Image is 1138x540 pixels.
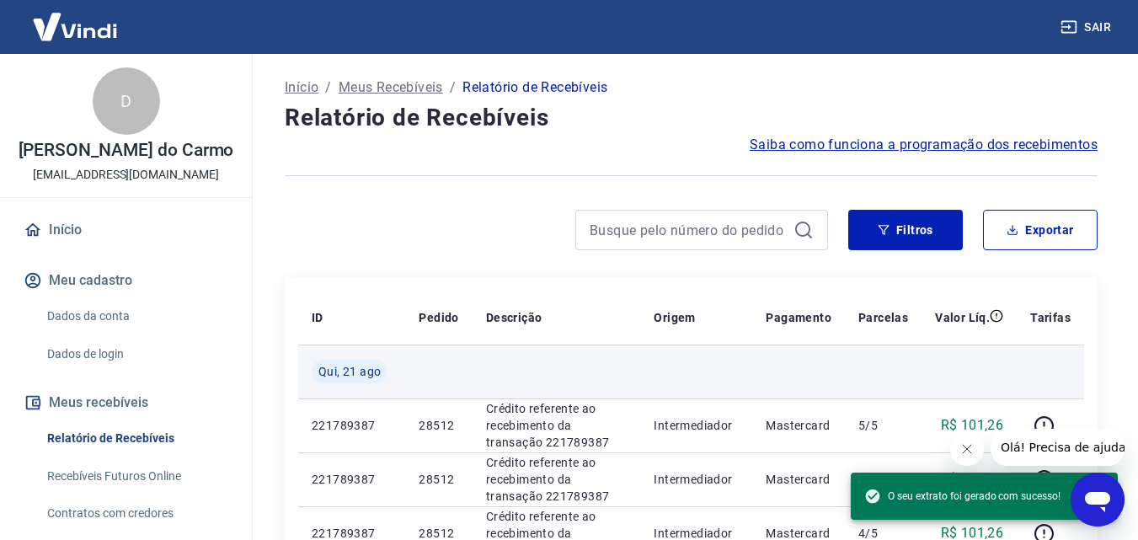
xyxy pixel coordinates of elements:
div: D [93,67,160,135]
a: Relatório de Recebíveis [40,421,232,456]
span: Olá! Precisa de ajuda? [10,12,142,25]
a: Início [285,78,318,98]
p: 221789387 [312,417,392,434]
p: R$ 101,26 [941,469,1004,489]
p: R$ 101,26 [941,415,1004,436]
p: / [325,78,331,98]
p: Pedido [419,309,458,326]
span: Qui, 21 ago [318,363,381,380]
p: ID [312,309,323,326]
iframe: Fechar mensagem [950,432,984,466]
p: Mastercard [766,417,831,434]
p: Crédito referente ao recebimento da transação 221789387 [486,400,628,451]
p: Relatório de Recebíveis [462,78,607,98]
button: Filtros [848,210,963,250]
p: Descrição [486,309,542,326]
p: / [450,78,456,98]
a: Saiba como funciona a programação dos recebimentos [750,135,1098,155]
span: O seu extrato foi gerado com sucesso! [864,488,1061,505]
p: 5/5 [858,417,908,434]
p: Intermediador [654,417,739,434]
img: Vindi [20,1,130,52]
iframe: Botão para abrir a janela de mensagens [1071,473,1125,527]
p: 2/5 [858,471,908,488]
a: Dados de login [40,337,232,372]
button: Meus recebíveis [20,384,232,421]
button: Meu cadastro [20,262,232,299]
p: [PERSON_NAME] do Carmo [19,142,234,159]
p: [EMAIL_ADDRESS][DOMAIN_NAME] [33,166,219,184]
p: Pagamento [766,309,831,326]
a: Recebíveis Futuros Online [40,459,232,494]
p: Intermediador [654,471,739,488]
button: Sair [1057,12,1118,43]
button: Exportar [983,210,1098,250]
p: Parcelas [858,309,908,326]
a: Início [20,211,232,249]
input: Busque pelo número do pedido [590,217,787,243]
p: 28512 [419,417,458,434]
p: 221789387 [312,471,392,488]
a: Contratos com credores [40,496,232,531]
h4: Relatório de Recebíveis [285,101,1098,135]
p: Valor Líq. [935,309,990,326]
a: Meus Recebíveis [339,78,443,98]
p: Crédito referente ao recebimento da transação 221789387 [486,454,628,505]
p: Mastercard [766,471,831,488]
p: 28512 [419,471,458,488]
p: Tarifas [1030,309,1071,326]
p: Origem [654,309,695,326]
a: Dados da conta [40,299,232,334]
iframe: Mensagem da empresa [991,429,1125,466]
